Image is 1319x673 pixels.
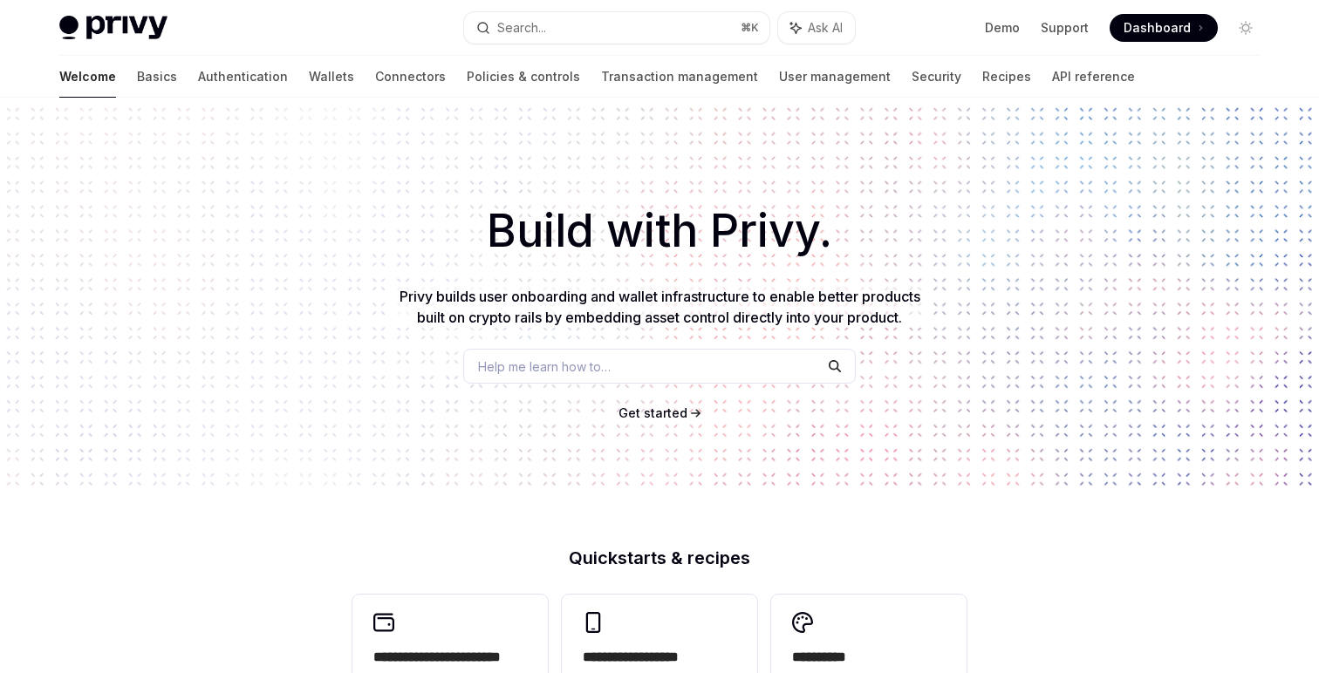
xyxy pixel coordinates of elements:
span: Get started [618,405,687,420]
a: Demo [985,19,1020,37]
span: Privy builds user onboarding and wallet infrastructure to enable better products built on crypto ... [400,288,920,326]
a: Dashboard [1110,14,1218,42]
a: Recipes [982,56,1031,98]
button: Toggle dark mode [1232,14,1260,42]
span: Help me learn how to… [478,357,611,376]
a: Policies & controls [467,56,580,98]
a: Get started [618,404,687,422]
div: Search... [497,17,546,38]
a: API reference [1052,56,1135,98]
a: Wallets [309,56,354,98]
a: Basics [137,56,177,98]
span: Dashboard [1124,19,1191,37]
a: Security [912,56,961,98]
a: User management [779,56,891,98]
a: Support [1041,19,1089,37]
img: light logo [59,16,167,40]
button: Ask AI [778,12,855,44]
h1: Build with Privy. [28,197,1291,265]
span: ⌘ K [741,21,759,35]
a: Authentication [198,56,288,98]
a: Transaction management [601,56,758,98]
a: Welcome [59,56,116,98]
button: Search...⌘K [464,12,769,44]
a: Connectors [375,56,446,98]
h2: Quickstarts & recipes [352,549,967,567]
span: Ask AI [808,19,843,37]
